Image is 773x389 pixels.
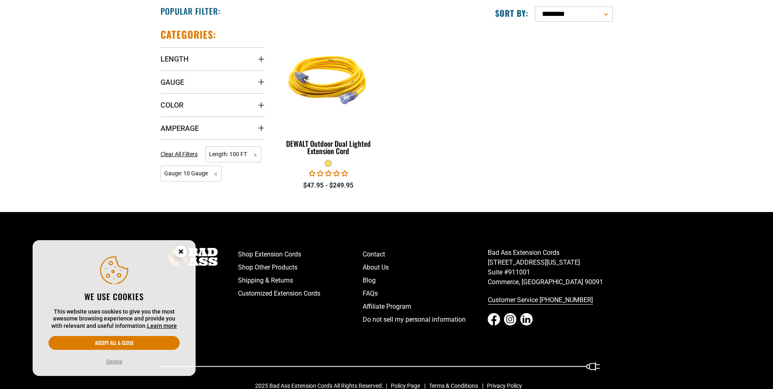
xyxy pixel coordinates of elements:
[161,6,220,16] h2: Popular Filter:
[161,47,264,70] summary: Length
[363,287,488,300] a: FAQs
[363,261,488,274] a: About Us
[161,28,217,41] h2: Categories:
[104,358,125,366] button: Decline
[238,287,363,300] a: Customized Extension Cords
[161,169,222,177] a: Gauge: 10 Gauge
[309,170,348,177] span: 0.00 stars
[363,313,488,326] a: Do not sell my personal information
[48,291,180,302] h2: We use cookies
[161,124,199,133] span: Amperage
[488,294,613,307] a: Customer Service [PHONE_NUMBER]
[147,323,177,329] a: Learn more
[161,150,201,159] a: Clear All Filters
[161,166,222,181] span: Gauge: 10 Gauge
[238,274,363,287] a: Shipping & Returns
[363,274,488,287] a: Blog
[238,248,363,261] a: Shop Extension Cords
[161,151,198,157] span: Clear All Filters
[161,77,184,87] span: Gauge
[277,28,381,159] a: DEWALT Outdoor Dual Lighted Extension Cord
[205,146,261,162] span: Length: 100 FT
[33,240,196,376] aside: Cookie Consent
[205,150,261,158] a: Length: 100 FT
[161,71,264,93] summary: Gauge
[48,336,180,350] button: Accept all & close
[161,100,183,110] span: Color
[277,181,381,190] div: $47.95 - $249.95
[48,308,180,330] p: This website uses cookies to give you the most awesome browsing experience and provide you with r...
[161,117,264,139] summary: Amperage
[495,8,529,18] label: Sort by:
[488,248,613,287] p: Bad Ass Extension Cords [STREET_ADDRESS][US_STATE] Suite #911001 Commerce, [GEOGRAPHIC_DATA] 90091
[363,300,488,313] a: Affiliate Program
[363,248,488,261] a: Contact
[238,261,363,274] a: Shop Other Products
[161,54,189,64] span: Length
[161,93,264,116] summary: Color
[277,140,381,155] div: DEWALT Outdoor Dual Lighted Extension Cord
